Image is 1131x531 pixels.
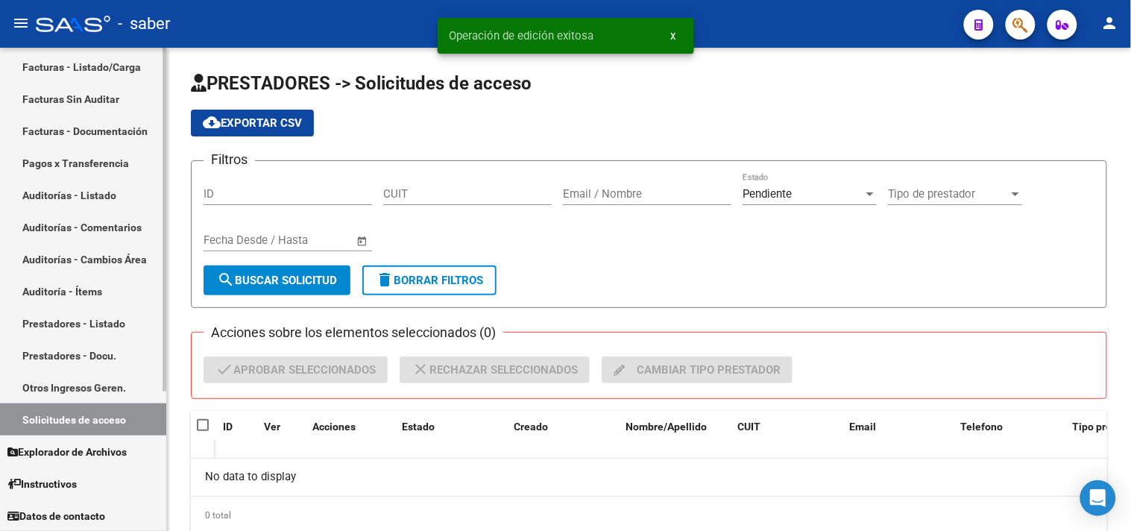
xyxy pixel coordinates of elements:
[354,233,371,250] button: Open calendar
[223,421,233,433] span: ID
[204,149,255,170] h3: Filtros
[191,110,314,136] button: Exportar CSV
[306,411,396,460] datatable-header-cell: Acciones
[217,274,337,287] span: Buscar solicitud
[7,444,127,460] span: Explorador de Archivos
[215,356,376,383] span: Aprobar seleccionados
[204,322,503,343] h3: Acciones sobre los elementos seleccionados (0)
[191,459,1107,496] div: No data to display
[1080,480,1116,516] div: Open Intercom Messenger
[402,421,435,433] span: Estado
[626,421,707,433] span: Nombre/Apellido
[264,421,280,433] span: Ver
[376,271,394,289] mat-icon: delete
[396,411,508,460] datatable-header-cell: Estado
[7,508,105,524] span: Datos de contacto
[849,421,876,433] span: Email
[737,421,760,433] span: CUIT
[602,356,793,383] button: Cambiar tipo prestador
[204,356,388,383] button: Aprobar seleccionados
[258,411,306,460] datatable-header-cell: Ver
[7,476,77,492] span: Instructivos
[671,29,676,43] span: x
[614,356,781,383] span: Cambiar tipo prestador
[620,411,731,460] datatable-header-cell: Nombre/Apellido
[659,22,688,49] button: x
[265,233,338,247] input: End date
[514,421,548,433] span: Creado
[843,411,955,460] datatable-header-cell: Email
[191,73,532,94] span: PRESTADORES -> Solicitudes de acceso
[412,356,578,383] span: Rechazar seleccionados
[955,411,1067,460] datatable-header-cell: Telefono
[204,233,252,247] input: Start date
[888,187,1009,201] span: Tipo de prestador
[203,116,302,130] span: Exportar CSV
[731,411,843,460] datatable-header-cell: CUIT
[204,265,350,295] button: Buscar solicitud
[217,271,235,289] mat-icon: search
[203,113,221,131] mat-icon: cloud_download
[12,14,30,32] mat-icon: menu
[961,421,1004,433] span: Telefono
[118,7,170,40] span: - saber
[1101,14,1119,32] mat-icon: person
[508,411,620,460] datatable-header-cell: Creado
[450,28,594,43] span: Operación de edición exitosa
[312,421,356,433] span: Acciones
[376,274,483,287] span: Borrar Filtros
[215,360,233,378] mat-icon: check
[362,265,497,295] button: Borrar Filtros
[743,187,792,201] span: Pendiente
[412,360,429,378] mat-icon: close
[400,356,590,383] button: Rechazar seleccionados
[217,411,258,460] datatable-header-cell: ID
